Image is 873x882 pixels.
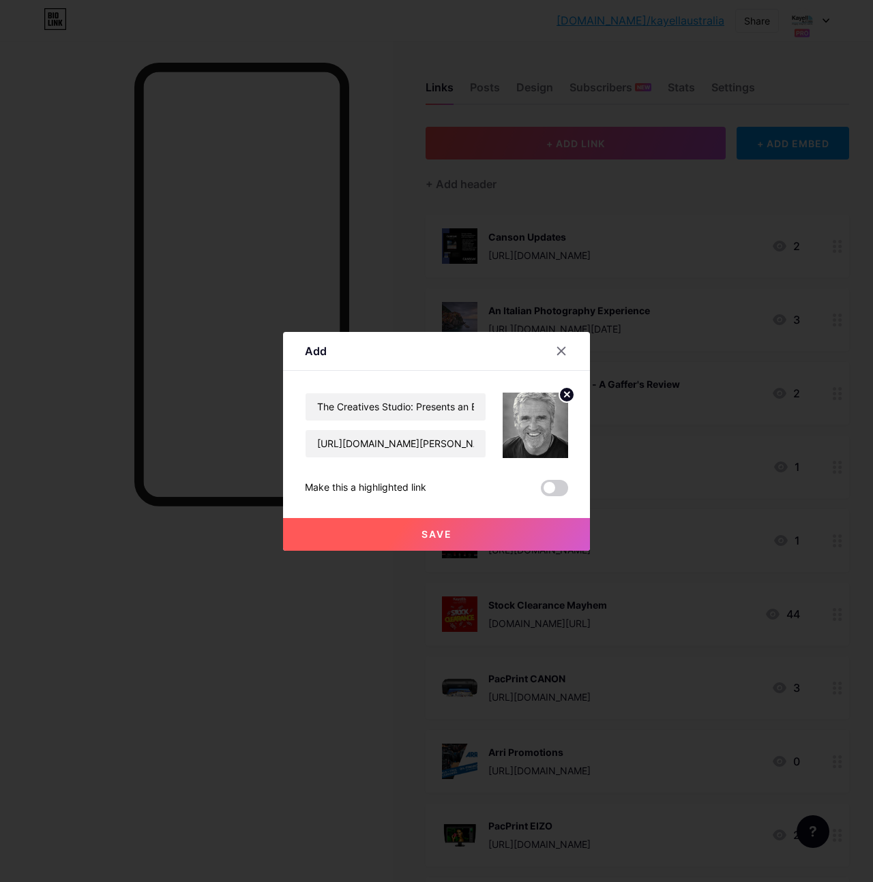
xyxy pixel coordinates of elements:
[305,480,426,496] div: Make this a highlighted link
[306,430,486,457] input: URL
[503,393,568,458] img: link_thumbnail
[421,528,452,540] span: Save
[283,518,590,551] button: Save
[305,343,327,359] div: Add
[306,393,486,421] input: Title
